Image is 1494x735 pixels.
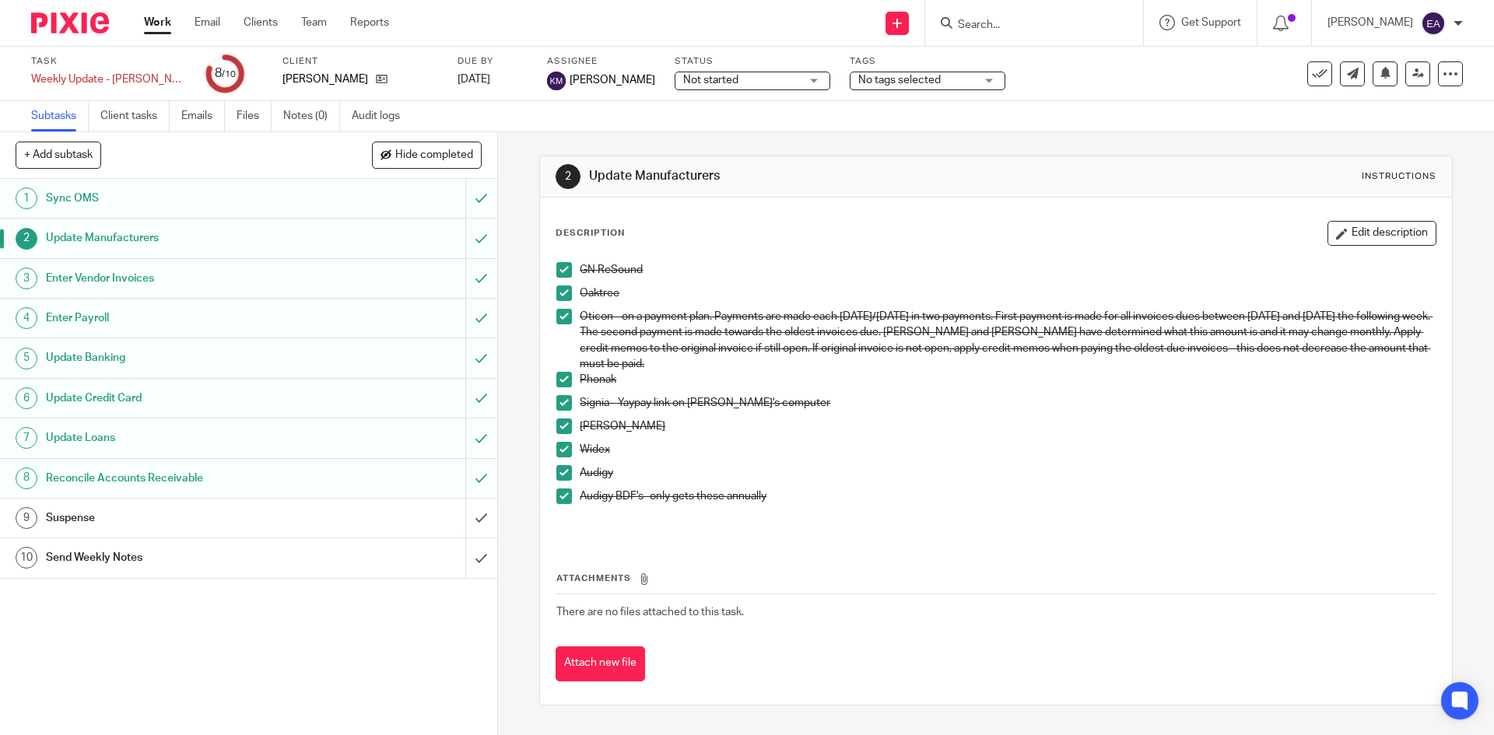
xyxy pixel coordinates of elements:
h1: Update Banking [46,346,315,369]
label: Client [282,55,438,68]
div: 1 [16,187,37,209]
div: 4 [16,307,37,329]
p: [PERSON_NAME] [282,72,368,87]
span: Get Support [1181,17,1241,28]
div: 8 [215,65,236,82]
button: Attach new file [556,646,645,681]
span: [DATE] [458,74,490,85]
div: 3 [16,268,37,289]
input: Search [956,19,1096,33]
p: Widex [580,442,1435,457]
a: Files [237,101,272,131]
h1: Reconcile Accounts Receivable [46,467,315,490]
p: GN ReSound [580,262,1435,278]
span: Hide completed [395,149,473,162]
p: Audigy [580,465,1435,481]
label: Tags [850,55,1005,68]
h1: Update Manufacturers [46,226,315,250]
label: Task [31,55,187,68]
div: Instructions [1362,170,1436,183]
img: svg%3E [547,72,566,90]
div: 9 [16,507,37,529]
div: Weekly Update - Fligor 2 [31,72,187,87]
p: [PERSON_NAME] [1327,15,1413,30]
p: Audigy BDF's -only gets these annually [580,488,1435,504]
h1: Update Loans [46,426,315,450]
h1: Suspense [46,506,315,530]
button: + Add subtask [16,142,101,168]
span: There are no files attached to this task. [556,607,744,618]
a: Audit logs [352,101,412,131]
a: Emails [181,101,225,131]
span: Attachments [556,574,631,583]
button: Hide completed [372,142,482,168]
p: Oaktree [580,285,1435,301]
a: Reports [350,15,389,30]
div: 10 [16,547,37,569]
h1: Send Weekly Notes [46,546,315,569]
a: Email [195,15,220,30]
p: Signia - Yaypay link on [PERSON_NAME]'s computer [580,395,1435,411]
a: Notes (0) [283,101,340,131]
label: Due by [458,55,528,68]
small: /10 [222,70,236,79]
span: No tags selected [858,75,941,86]
div: 7 [16,427,37,449]
button: Edit description [1327,221,1436,246]
div: 2 [556,164,580,189]
span: Not started [683,75,738,86]
div: 8 [16,467,37,489]
h1: Update Manufacturers [589,168,1029,184]
div: 5 [16,348,37,369]
h1: Enter Vendor Invoices [46,267,315,290]
div: 6 [16,387,37,409]
h1: Sync OMS [46,187,315,210]
p: Description [556,227,625,240]
p: Oticon - on a payment plan. Payments are made each [DATE]/[DATE] in two payments. First payment i... [580,309,1435,372]
a: Client tasks [100,101,170,131]
p: [PERSON_NAME] [580,418,1435,434]
a: Clients [244,15,278,30]
a: Subtasks [31,101,89,131]
img: Pixie [31,12,109,33]
a: Work [144,15,171,30]
label: Status [675,55,830,68]
span: [PERSON_NAME] [570,72,655,88]
h1: Update Credit Card [46,387,315,410]
div: Weekly Update - [PERSON_NAME] 2 [31,72,187,87]
img: svg%3E [1421,11,1446,36]
label: Assignee [547,55,655,68]
p: Phonak [580,372,1435,387]
div: 2 [16,228,37,250]
a: Team [301,15,327,30]
h1: Enter Payroll [46,306,315,330]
